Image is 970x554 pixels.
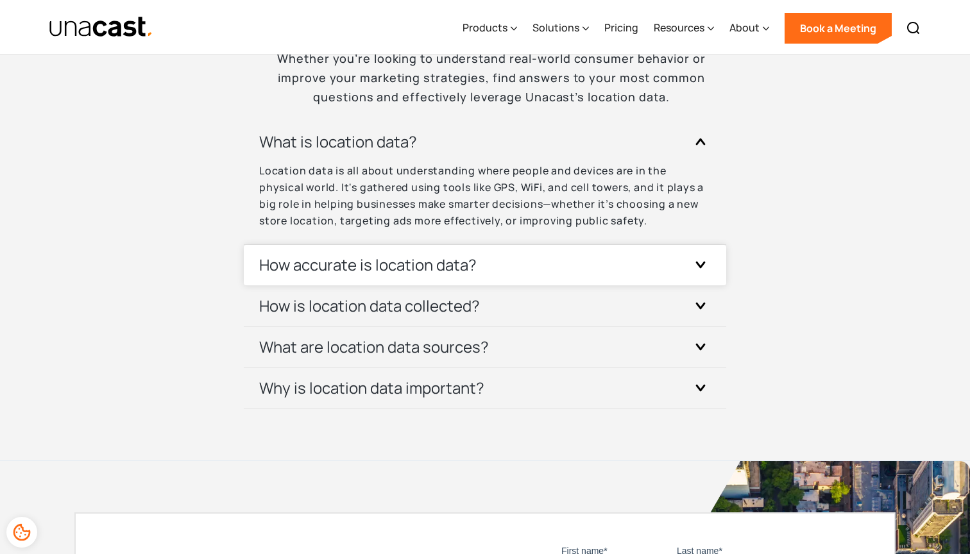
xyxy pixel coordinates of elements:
[6,517,37,548] div: Cookie Preferences
[785,13,892,44] a: Book a Meeting
[654,2,714,55] div: Resources
[259,378,484,398] h3: Why is location data important?
[463,20,507,35] div: Products
[906,21,921,36] img: Search icon
[259,255,477,275] h3: How accurate is location data?
[532,20,579,35] div: Solutions
[729,2,769,55] div: About
[259,162,711,229] p: Location data is all about understanding where people and devices are in the physical world. It's...
[532,2,589,55] div: Solutions
[49,16,153,38] a: home
[259,337,489,357] h3: What are location data sources?
[654,20,704,35] div: Resources
[259,131,417,152] h3: What is location data?
[729,20,760,35] div: About
[463,2,517,55] div: Products
[259,296,480,316] h3: How is location data collected?
[244,49,726,106] p: Whether you’re looking to understand real-world consumer behavior or improve your marketing strat...
[604,2,638,55] a: Pricing
[49,16,153,38] img: Unacast text logo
